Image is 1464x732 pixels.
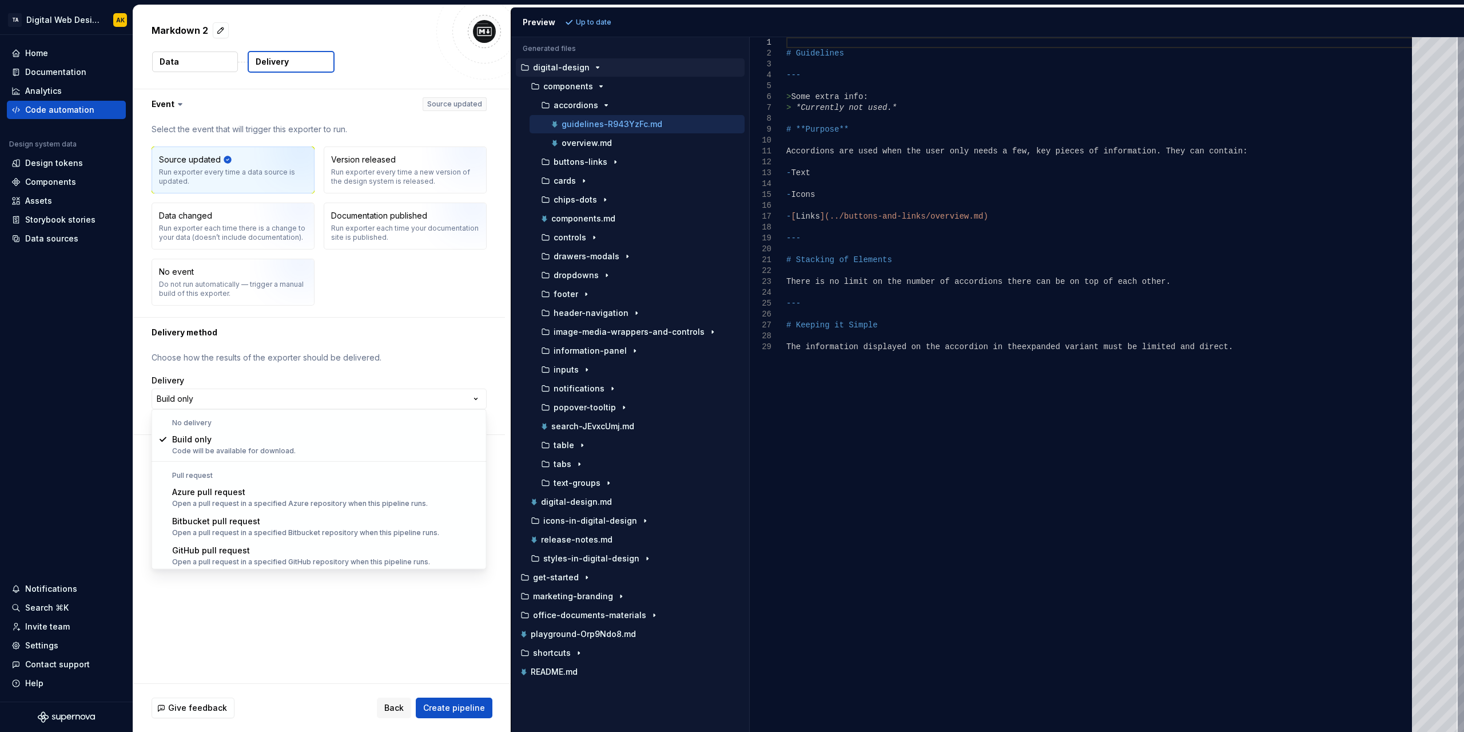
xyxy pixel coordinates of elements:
[172,557,430,567] div: Open a pull request in a specified GitHub repository when this pipeline runs.
[172,499,428,508] div: Open a pull request in a specified Azure repository when this pipeline runs.
[172,487,245,497] span: Azure pull request
[172,545,250,555] span: GitHub pull request
[172,516,260,526] span: Bitbucket pull request
[154,418,484,428] div: No delivery
[172,434,212,444] span: Build only
[172,528,439,537] div: Open a pull request in a specified Bitbucket repository when this pipeline runs.
[172,446,296,456] div: Code will be available for download.
[154,471,484,480] div: Pull request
